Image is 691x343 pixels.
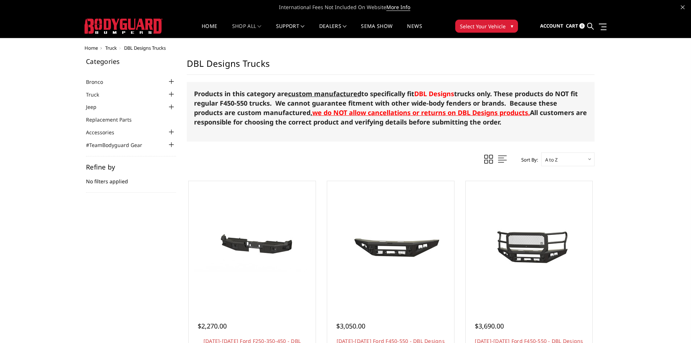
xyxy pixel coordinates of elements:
a: Jeep [86,103,106,111]
span: DBL Designs Trucks [124,45,166,51]
a: DBL Designs [414,89,454,98]
h1: DBL Designs Trucks [187,58,595,75]
a: Dealers [319,24,347,38]
a: Replacement Parts [86,116,141,123]
strong: Products in this category are to specifically fit trucks only. These products do NOT fit regular ... [194,89,578,117]
span: custom manufactured [288,89,361,98]
a: SEMA Show [361,24,392,38]
label: Sort By: [517,154,538,165]
span: Select Your Vehicle [460,23,506,30]
a: Home [85,45,98,51]
a: More Info [386,4,410,11]
a: Home [202,24,217,38]
a: Accessories [86,128,123,136]
a: Cart 0 [566,16,585,36]
div: No filters applied [86,164,176,193]
span: 0 [579,23,585,29]
span: $3,690.00 [475,322,504,330]
a: 2017-2022 Ford F450-550 - DBL Designs Custom Product - A2 Series - Base Front Bumper (winch mount... [329,183,452,306]
a: Support [276,24,305,38]
h5: Categories [86,58,176,65]
a: 2017-2022 Ford F450-550 - DBL Designs Custom Product - A2 Series - Extreme Front Bumper (winch mo... [468,183,591,306]
button: Select Your Vehicle [455,20,518,33]
img: BODYGUARD BUMPERS [85,19,163,34]
a: #TeamBodyguard Gear [86,141,151,149]
h5: Refine by [86,164,176,170]
span: ▾ [511,22,513,30]
span: $2,270.00 [198,322,227,330]
span: Cart [566,23,578,29]
a: Truck [105,45,117,51]
a: 2017-2022 Ford F250-350-450 - DBL Designs Custom Product - A2 Series - Rear Bumper 2017-2022 Ford... [190,183,314,306]
a: shop all [232,24,262,38]
a: Bronco [86,78,112,86]
a: News [407,24,422,38]
a: Truck [86,91,108,98]
strong: we do NOT allow cancellations or returns on DBL Designs products. [312,108,530,117]
span: $3,050.00 [336,322,365,330]
a: Account [540,16,563,36]
span: Account [540,23,563,29]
